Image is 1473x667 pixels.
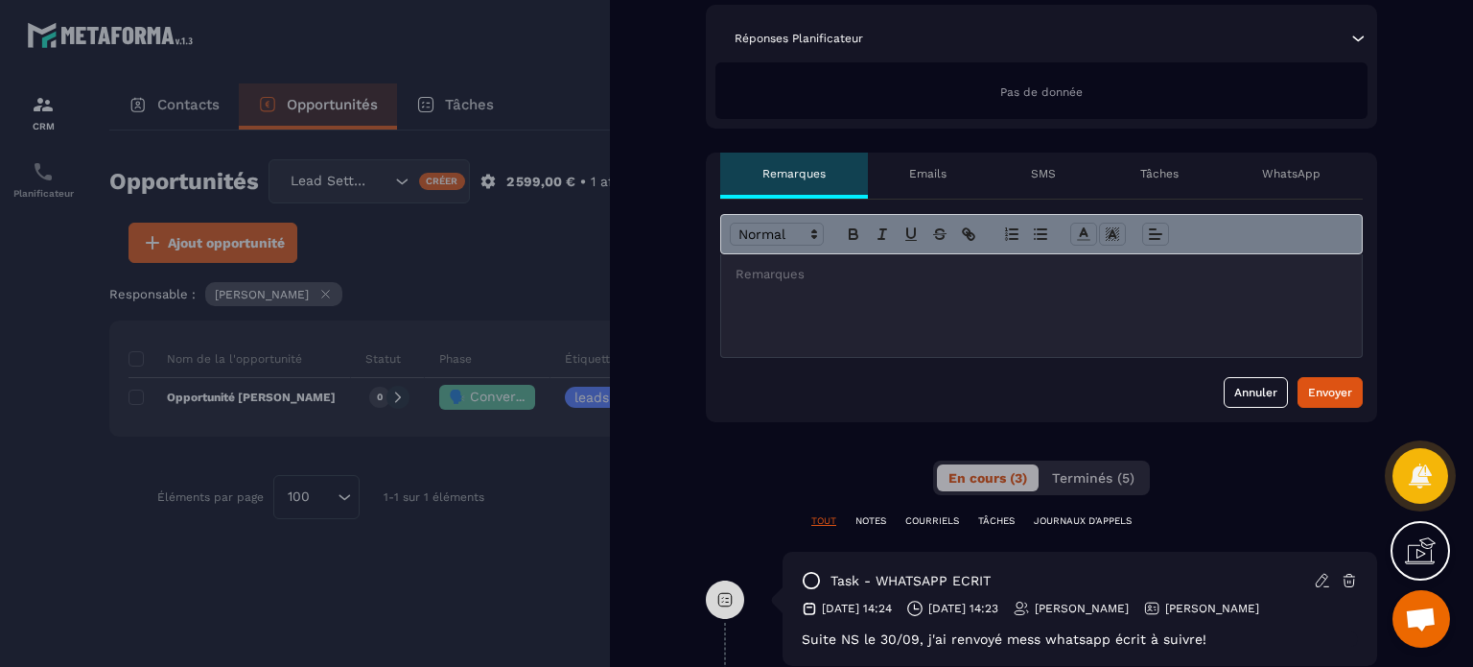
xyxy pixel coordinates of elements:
div: Envoyer [1308,383,1352,402]
button: Annuler [1224,377,1288,408]
div: Suite NS le 30/09, j'ai renvoyé mess whatsapp écrit à suivre! [802,631,1358,647]
p: [PERSON_NAME] [1035,601,1129,616]
p: NOTES [855,514,886,528]
p: Emails [909,166,947,181]
p: TOUT [811,514,836,528]
p: SMS [1031,166,1056,181]
p: Réponses Planificateur [735,31,863,46]
p: WhatsApp [1262,166,1321,181]
div: Ouvrir le chat [1392,590,1450,648]
span: Pas de donnée [1000,85,1083,99]
p: [DATE] 14:24 [822,601,892,616]
p: [DATE] 14:23 [928,601,998,616]
p: Remarques [762,166,826,181]
span: Terminés (5) [1052,470,1134,486]
p: task - WHATSAPP ECRIT [830,572,991,590]
button: En cours (3) [937,465,1039,491]
p: JOURNAUX D'APPELS [1034,514,1132,528]
button: Terminés (5) [1040,465,1146,491]
p: [PERSON_NAME] [1165,601,1259,616]
button: Envoyer [1298,377,1363,408]
p: TÂCHES [978,514,1015,528]
p: COURRIELS [905,514,959,528]
p: Tâches [1140,166,1179,181]
span: En cours (3) [948,470,1027,486]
